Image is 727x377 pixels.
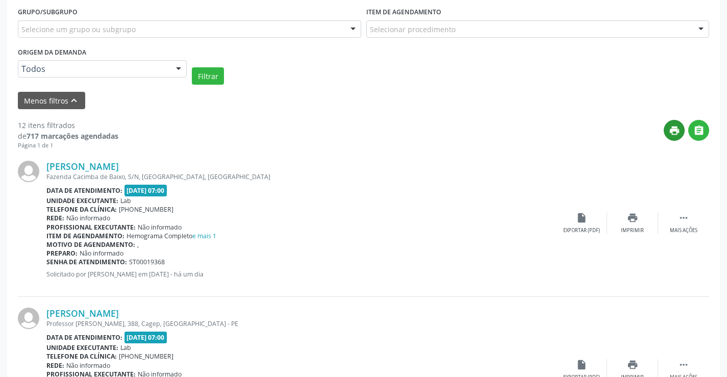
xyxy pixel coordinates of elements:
i:  [678,359,689,370]
i: keyboard_arrow_up [68,95,80,106]
button:  [688,120,709,141]
span: Não informado [66,361,110,370]
span: Hemograma Completo [127,232,216,240]
b: Unidade executante: [46,196,118,205]
button: Menos filtroskeyboard_arrow_up [18,92,85,110]
b: Telefone da clínica: [46,352,117,361]
i: insert_drive_file [576,212,587,223]
b: Preparo: [46,249,78,258]
div: 12 itens filtrados [18,120,118,131]
div: Imprimir [621,227,644,234]
div: de [18,131,118,141]
div: Exportar (PDF) [563,227,600,234]
i:  [693,125,705,136]
b: Data de atendimento: [46,333,122,342]
div: Professor [PERSON_NAME], 388, Cagep, [GEOGRAPHIC_DATA] - PE [46,319,556,328]
i: print [669,125,680,136]
p: Solicitado por [PERSON_NAME] em [DATE] - há um dia [46,270,556,279]
b: Senha de atendimento: [46,258,127,266]
span: Não informado [66,214,110,222]
b: Unidade executante: [46,343,118,352]
b: Motivo de agendamento: [46,240,135,249]
a: e mais 1 [192,232,216,240]
span: [DATE] 07:00 [124,332,167,343]
span: Não informado [138,223,182,232]
div: Página 1 de 1 [18,141,118,150]
a: [PERSON_NAME] [46,308,119,319]
i: print [627,359,638,370]
b: Rede: [46,214,64,222]
label: Grupo/Subgrupo [18,5,78,20]
span: Todos [21,64,166,74]
button: Filtrar [192,67,224,85]
label: Origem da demanda [18,45,86,61]
span: [DATE] 07:00 [124,185,167,196]
span: Lab [120,196,131,205]
b: Telefone da clínica: [46,205,117,214]
i: insert_drive_file [576,359,587,370]
i:  [678,212,689,223]
i: print [627,212,638,223]
span: [PHONE_NUMBER] [119,205,173,214]
b: Rede: [46,361,64,370]
a: [PERSON_NAME] [46,161,119,172]
div: Mais ações [670,227,697,234]
span: Selecionar procedimento [370,24,456,35]
label: Item de agendamento [366,5,441,20]
span: Lab [120,343,131,352]
button: print [664,120,685,141]
span: Não informado [80,249,123,258]
b: Data de atendimento: [46,186,122,195]
div: Fazenda Cacimba de Baixo, S/N, [GEOGRAPHIC_DATA], [GEOGRAPHIC_DATA] [46,172,556,181]
strong: 717 marcações agendadas [27,131,118,141]
img: img [18,161,39,182]
img: img [18,308,39,329]
b: Item de agendamento: [46,232,124,240]
b: Profissional executante: [46,223,136,232]
span: Selecione um grupo ou subgrupo [21,24,136,35]
span: [PHONE_NUMBER] [119,352,173,361]
span: ST00019368 [129,258,165,266]
span: , [137,240,139,249]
